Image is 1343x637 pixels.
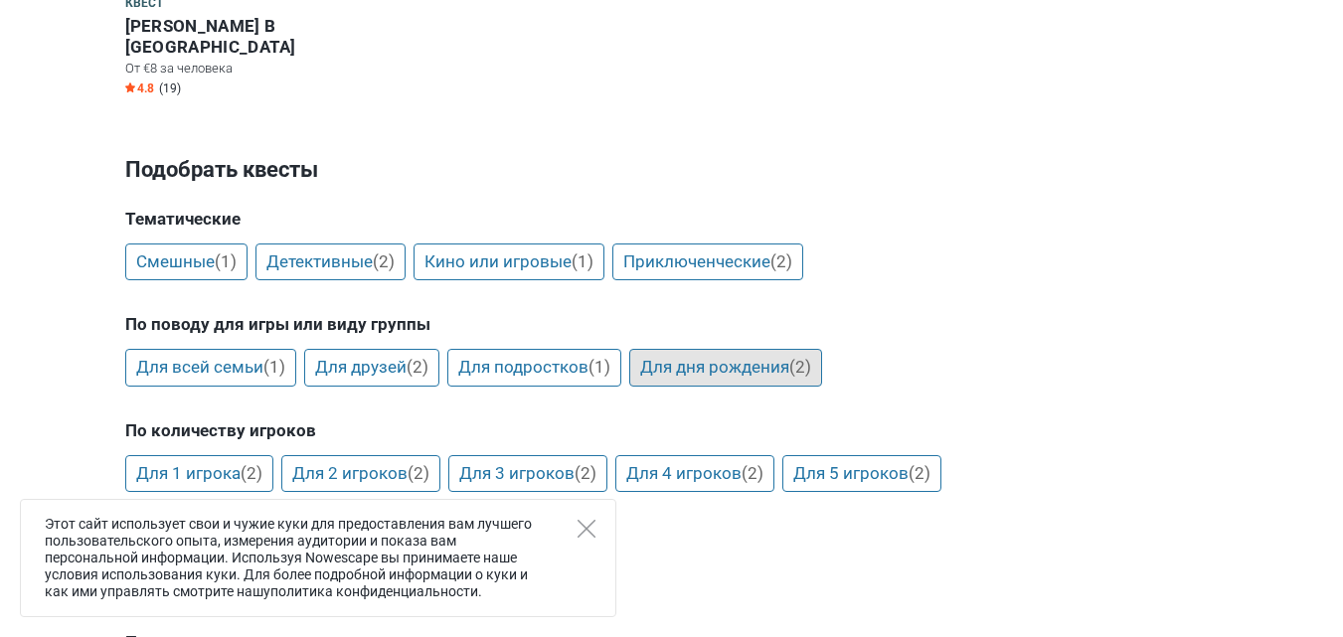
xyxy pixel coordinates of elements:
[448,455,607,493] a: Для 3 игроков(2)
[373,251,395,271] span: (2)
[782,455,941,493] a: Для 5 игроков(2)
[408,463,429,483] span: (2)
[125,60,387,78] p: От €8 за человека
[281,455,440,493] a: Для 2 игроков(2)
[125,80,154,96] span: 4.8
[588,357,610,377] span: (1)
[578,520,595,538] button: Close
[447,349,621,387] a: Для подростков(1)
[789,357,811,377] span: (2)
[612,243,803,281] a: Приключенческие(2)
[125,349,296,387] a: Для всей семьи(1)
[629,349,822,387] a: Для дня рождения(2)
[263,357,285,377] span: (1)
[742,463,763,483] span: (2)
[20,499,616,617] div: Этот сайт использует свои и чужие куки для предоставления вам лучшего пользовательского опыта, из...
[125,16,387,58] h6: [PERSON_NAME] В [GEOGRAPHIC_DATA]
[125,209,1219,229] h5: Тематические
[575,463,596,483] span: (2)
[125,154,1219,186] h3: Подобрать квесты
[159,80,181,96] span: (19)
[304,349,439,387] a: Для друзей(2)
[125,314,1219,334] h5: По поводу для игры или виду группы
[125,82,135,92] img: Star
[125,420,1219,440] h5: По количеству игроков
[770,251,792,271] span: (2)
[909,463,930,483] span: (2)
[215,251,237,271] span: (1)
[125,243,248,281] a: Смешные(1)
[125,455,273,493] a: Для 1 игрока(2)
[125,526,1219,546] h5: По цене или рейтингу
[241,463,262,483] span: (2)
[572,251,593,271] span: (1)
[615,455,774,493] a: Для 4 игроков(2)
[255,243,406,281] a: Детективные(2)
[407,357,428,377] span: (2)
[414,243,604,281] a: Кино или игровые(1)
